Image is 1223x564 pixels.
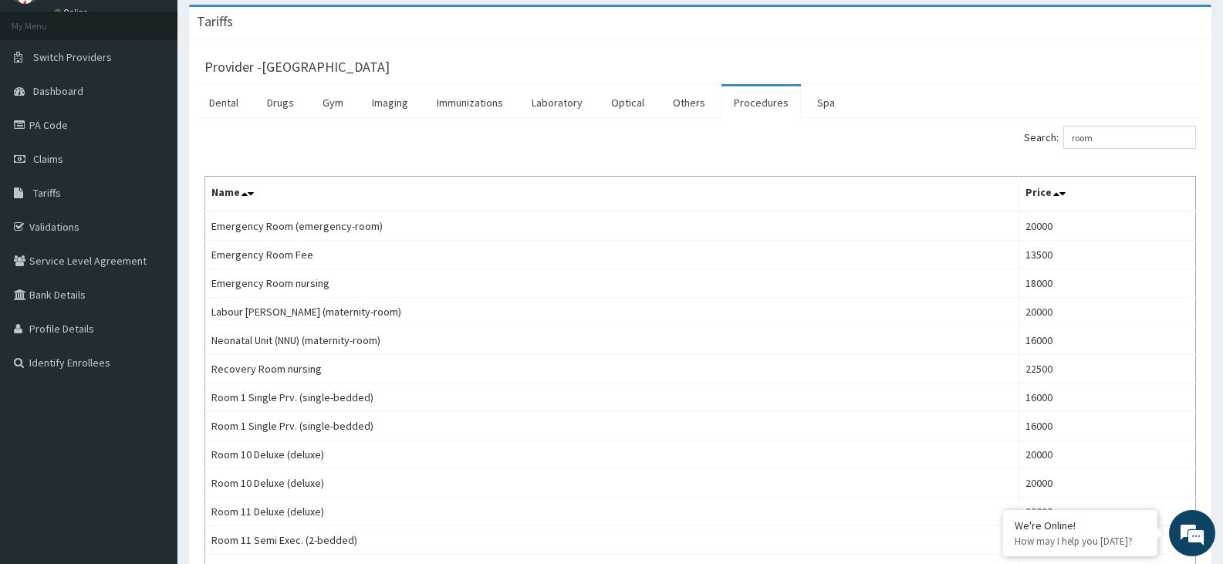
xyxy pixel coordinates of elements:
[599,86,657,119] a: Optical
[205,241,1019,269] td: Emergency Room Fee
[1063,126,1196,149] input: Search:
[721,86,801,119] a: Procedures
[205,355,1019,383] td: Recovery Room nursing
[1019,211,1195,241] td: 20000
[1019,441,1195,469] td: 20000
[205,177,1019,212] th: Name
[1019,298,1195,326] td: 20000
[205,211,1019,241] td: Emergency Room (emergency-room)
[205,269,1019,298] td: Emergency Room nursing
[205,469,1019,498] td: Room 10 Deluxe (deluxe)
[1015,518,1146,532] div: We're Online!
[197,86,251,119] a: Dental
[90,178,213,334] span: We're online!
[33,186,61,200] span: Tariffs
[1019,177,1195,212] th: Price
[29,77,63,116] img: d_794563401_company_1708531726252_794563401
[1024,126,1196,149] label: Search:
[205,383,1019,412] td: Room 1 Single Prv. (single-bedded)
[310,86,356,119] a: Gym
[1019,383,1195,412] td: 16000
[205,412,1019,441] td: Room 1 Single Prv. (single-bedded)
[205,526,1019,555] td: Room 11 Semi Exec. (2-bedded)
[1019,469,1195,498] td: 20000
[519,86,595,119] a: Laboratory
[1019,498,1195,526] td: 20000
[424,86,515,119] a: Immunizations
[660,86,718,119] a: Others
[8,389,294,443] textarea: Type your message and hit 'Enter'
[205,441,1019,469] td: Room 10 Deluxe (deluxe)
[197,15,233,29] h3: Tariffs
[204,60,390,74] h3: Provider - [GEOGRAPHIC_DATA]
[1019,241,1195,269] td: 13500
[360,86,421,119] a: Imaging
[1019,355,1195,383] td: 22500
[805,86,847,119] a: Spa
[33,50,112,64] span: Switch Providers
[54,7,91,18] a: Online
[255,86,306,119] a: Drugs
[253,8,290,45] div: Minimize live chat window
[1015,535,1146,548] p: How may I help you today?
[33,152,63,166] span: Claims
[1019,326,1195,355] td: 16000
[205,298,1019,326] td: Labour [PERSON_NAME] (maternity-room)
[205,326,1019,355] td: Neonatal Unit (NNU) (maternity-room)
[205,498,1019,526] td: Room 11 Deluxe (deluxe)
[33,84,83,98] span: Dashboard
[1019,412,1195,441] td: 16000
[1019,269,1195,298] td: 18000
[80,86,259,106] div: Chat with us now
